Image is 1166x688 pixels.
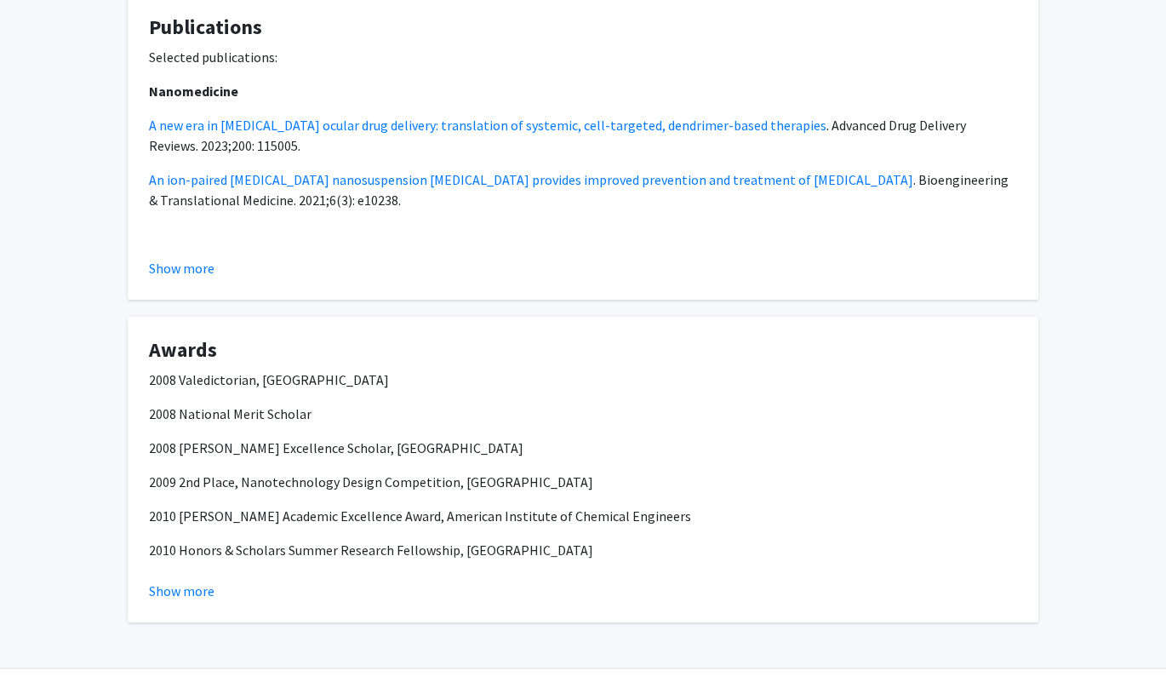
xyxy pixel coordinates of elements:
[149,47,1017,67] p: Selected publications:
[149,117,826,134] a: A new era in [MEDICAL_DATA] ocular drug delivery: translation of systemic, cell-targeted, dendrim...
[149,115,1017,156] p: . Advanced Drug Delivery Reviews. 2023;200: 115005.
[149,404,1017,424] p: 2008 National Merit Scholar
[149,258,214,278] button: Show more
[13,611,72,675] iframe: Chat
[149,472,1017,492] p: 2009 2nd Place, Nanotechnology Design Competition, [GEOGRAPHIC_DATA]
[149,370,1017,390] p: 2008 Valedictorian, [GEOGRAPHIC_DATA]
[149,83,238,100] strong: Nanomedicine
[149,338,1017,363] h4: Awards
[149,540,1017,560] p: 2010 Honors & Scholars Summer Research Fellowship, [GEOGRAPHIC_DATA]
[149,438,1017,458] p: 2008 [PERSON_NAME] Excellence Scholar, [GEOGRAPHIC_DATA]
[149,581,214,601] button: Show more
[149,506,1017,526] p: 2010 [PERSON_NAME] Academic Excellence Award, American Institute of Chemical Engineers
[149,169,1017,210] p: . Bioengineering & Translational Medicine. 2021;6(3): e10238.
[149,246,230,263] strong: Biomaterials
[149,15,1017,40] h4: Publications
[149,171,913,188] a: An ion-paired [MEDICAL_DATA] nanosuspension [MEDICAL_DATA] provides improved prevention and treat...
